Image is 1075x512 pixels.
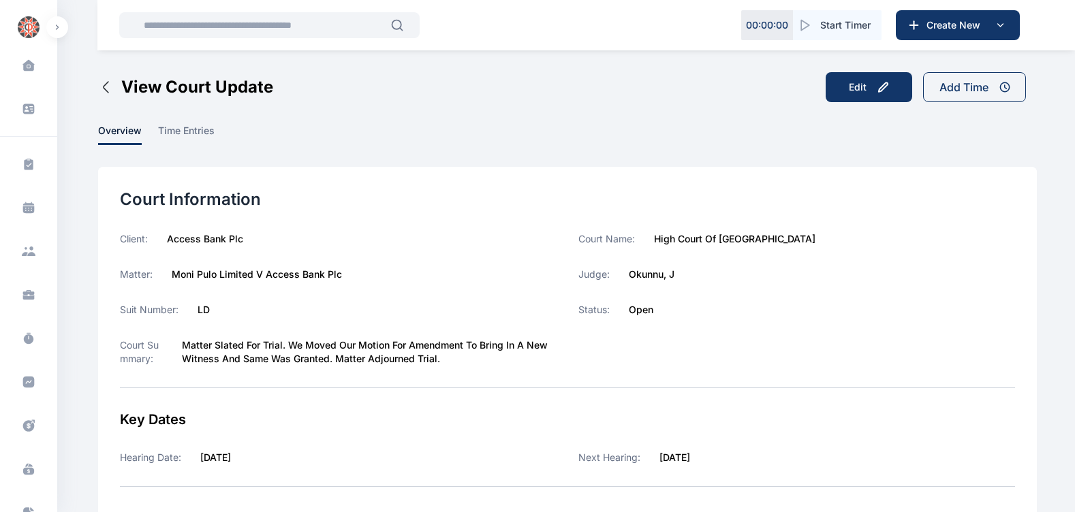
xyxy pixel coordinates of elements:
p: 00 : 00 : 00 [746,18,788,32]
label: Open [629,303,653,317]
div: Court Information [120,189,1015,210]
label: [DATE] [659,451,690,464]
button: Edit [826,72,912,102]
label: Client: [120,232,148,246]
label: Judge: [578,268,610,281]
label: Access Bank Plc [167,232,243,246]
button: View Court Update [98,76,273,98]
span: View Court Update [121,76,273,98]
button: Create New [896,10,1020,40]
div: Add Time [939,79,988,95]
label: Okunnu, J [629,268,674,281]
a: overview [98,124,158,145]
label: Court Name: [578,232,635,246]
label: Hearing Date: [120,451,181,463]
span: Create New [921,18,992,32]
label: Status: [578,303,610,317]
button: Start Timer [793,10,882,40]
label: High Court of [GEOGRAPHIC_DATA] [654,232,815,246]
label: Matter: [120,268,153,281]
span: Start Timer [820,18,871,32]
button: Add Time [923,72,1026,102]
label: LD [198,303,210,317]
label: Suit Number: [120,303,178,317]
span: overview [98,124,142,145]
label: Moni Pulo Limited V Access Bank Plc [172,268,342,281]
label: [DATE] [200,451,231,463]
a: time entries [158,124,231,145]
label: Next Hearing: [578,451,640,464]
span: time entries [158,124,215,145]
div: Key Dates [120,410,1015,429]
label: Court Summary: [120,338,163,366]
label: Matter slated for trial. we moved our motion for amendment to bring in a new witness and same was... [182,338,557,366]
div: Edit [849,80,867,94]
